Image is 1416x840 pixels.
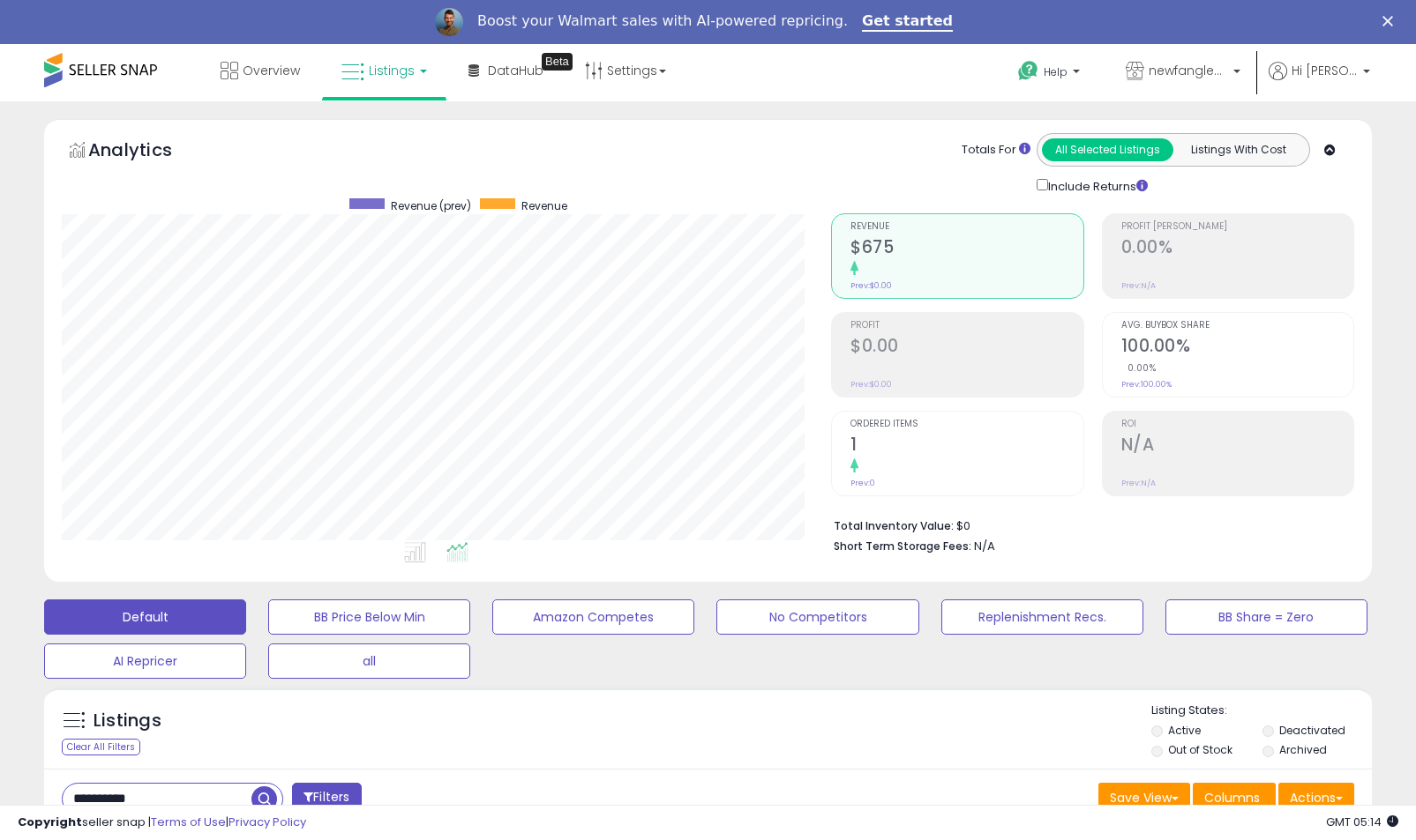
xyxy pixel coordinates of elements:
[941,599,1143,635] button: Replenishment Recs.
[850,379,892,390] small: Prev: $0.00
[94,709,161,733] h5: Listings
[1121,336,1353,360] h2: 100.00%
[521,198,567,213] span: Revenue
[1121,361,1157,375] small: 0.00%
[1121,222,1353,232] span: Profit [PERSON_NAME]
[862,12,953,32] a: Get started
[716,599,918,635] button: No Competitors
[1121,237,1353,261] h2: 0.00%
[1279,742,1327,757] label: Archived
[477,12,848,30] div: Boost your Walmart sales with AI-powered repricing.
[1173,138,1304,161] button: Listings With Cost
[1269,62,1370,101] a: Hi [PERSON_NAME]
[1044,64,1068,79] span: Help
[1151,702,1372,719] p: Listing States:
[18,814,82,830] strong: Copyright
[492,599,694,635] button: Amazon Competes
[369,62,415,79] span: Listings
[850,237,1083,261] h2: $675
[207,44,313,97] a: Overview
[151,814,226,830] a: Terms of Use
[850,478,875,488] small: Prev: 0
[1098,783,1190,813] button: Save View
[850,420,1083,429] span: Ordered Items
[1121,478,1156,488] small: Prev: N/A
[328,44,440,97] a: Listings
[1168,742,1232,757] label: Out of Stock
[1326,814,1398,830] span: 2025-09-7 05:14 GMT
[1292,62,1358,79] span: Hi [PERSON_NAME]
[18,814,306,831] div: seller snap | |
[834,539,971,554] b: Short Term Storage Fees:
[834,518,954,533] b: Total Inventory Value:
[1168,723,1201,738] label: Active
[850,222,1083,232] span: Revenue
[1165,599,1367,635] button: BB Share = Zero
[1004,47,1098,101] a: Help
[1042,138,1173,161] button: All Selected Listings
[1017,60,1039,82] i: Get Help
[1121,420,1353,429] span: ROI
[1149,62,1228,79] span: newfangled networks
[1023,175,1169,196] div: Include Returns
[850,435,1083,458] h2: 1
[44,643,246,679] button: AI Repricer
[44,599,246,635] button: Default
[850,336,1083,360] h2: $0.00
[88,138,206,167] h5: Analytics
[1278,783,1354,813] button: Actions
[850,280,892,291] small: Prev: $0.00
[1204,789,1260,807] span: Columns
[974,538,995,554] span: N/A
[391,198,471,213] span: Revenue (prev)
[1121,321,1353,331] span: Avg. Buybox Share
[1121,379,1172,390] small: Prev: 100.00%
[542,53,573,71] div: Tooltip anchor
[1113,44,1254,101] a: newfangled networks
[1193,783,1276,813] button: Columns
[962,142,1030,159] div: Totals For
[268,599,470,635] button: BB Price Below Min
[229,814,306,830] a: Privacy Policy
[834,514,1341,535] li: $0
[243,62,300,79] span: Overview
[62,739,140,755] div: Clear All Filters
[292,783,361,814] button: Filters
[488,62,543,79] span: DataHub
[435,8,463,36] img: Profile image for Adrian
[1121,435,1353,458] h2: N/A
[1279,723,1345,738] label: Deactivated
[455,44,557,97] a: DataHub
[850,321,1083,331] span: Profit
[1382,16,1400,26] div: Close
[268,643,470,679] button: all
[572,44,679,97] a: Settings
[1121,280,1156,291] small: Prev: N/A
